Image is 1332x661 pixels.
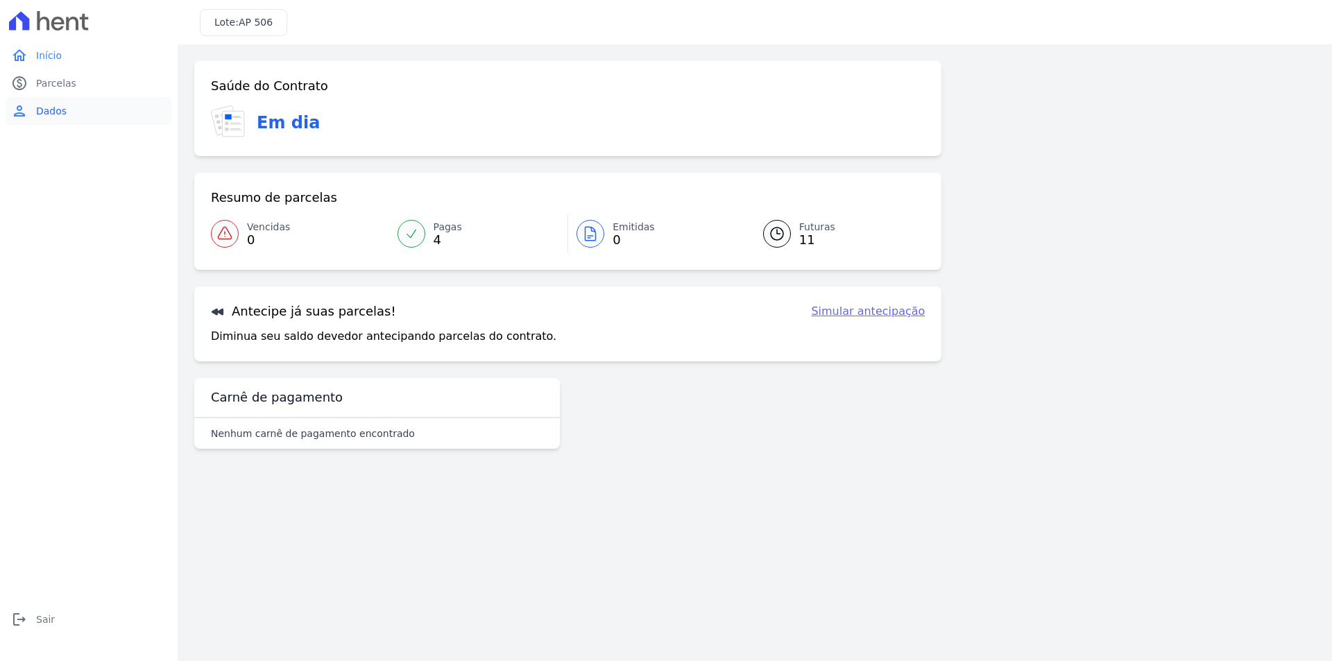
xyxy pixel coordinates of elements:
h3: Resumo de parcelas [211,189,337,206]
span: AP 506 [239,17,273,28]
i: logout [11,611,28,628]
span: Parcelas [36,76,76,90]
span: Vencidas [247,220,290,234]
p: Diminua seu saldo devedor antecipando parcelas do contrato. [211,328,556,345]
span: Início [36,49,62,62]
a: Futuras 11 [746,214,925,253]
a: Pagas 4 [389,214,568,253]
a: Vencidas 0 [211,214,389,253]
h3: Carnê de pagamento [211,389,343,406]
i: paid [11,75,28,92]
i: person [11,103,28,119]
a: paidParcelas [6,69,172,97]
h3: Saúde do Contrato [211,78,328,94]
a: personDados [6,97,172,125]
span: 11 [799,234,835,246]
span: Pagas [434,220,462,234]
a: Simular antecipação [811,303,925,320]
span: 0 [247,234,290,246]
span: 0 [613,234,655,246]
h3: Lote: [214,15,273,30]
a: logoutSair [6,606,172,633]
span: 4 [434,234,462,246]
span: Sair [36,612,55,626]
span: Futuras [799,220,835,234]
h3: Em dia [257,110,320,135]
span: Dados [36,104,67,118]
a: Emitidas 0 [568,214,746,253]
span: Emitidas [613,220,655,234]
i: home [11,47,28,64]
h3: Antecipe já suas parcelas! [211,303,396,320]
a: homeInício [6,42,172,69]
p: Nenhum carnê de pagamento encontrado [211,427,415,440]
